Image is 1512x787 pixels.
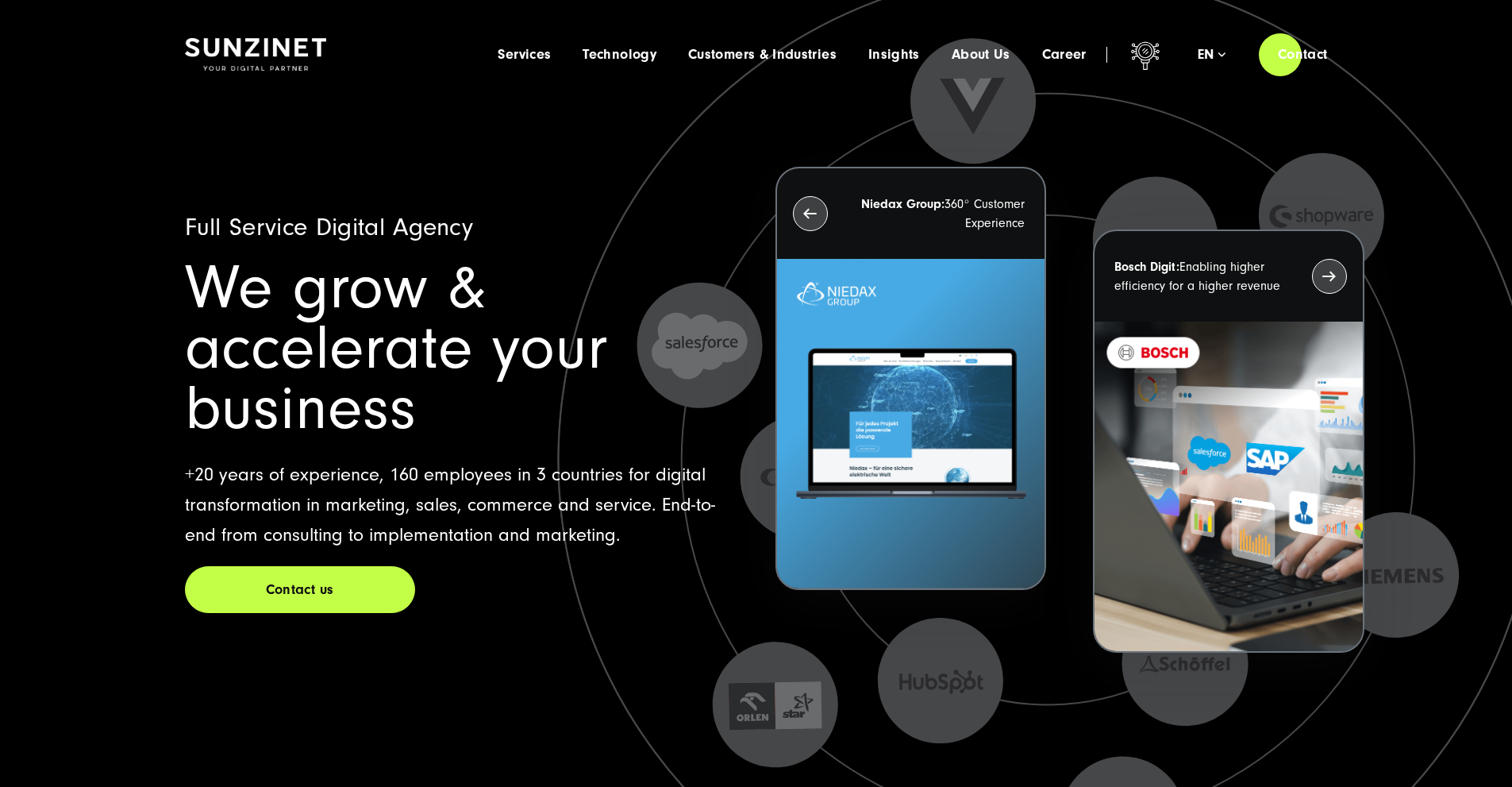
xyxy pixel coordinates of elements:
[185,38,326,71] img: SUNZINET Full Service Digital Agentur
[856,195,1025,233] p: 360° Customer Experience
[775,167,1046,590] button: Niedax Group:360° Customer Experience Letztes Projekt von Niedax. Ein Laptop auf dem die Niedax W...
[1198,47,1225,63] div: en
[777,259,1045,588] img: Letztes Projekt von Niedax. Ein Laptop auf dem die Niedax Website geöffnet ist, auf blauem Hinter...
[1095,322,1362,651] img: recent-project_BOSCH_2024-03
[1114,257,1283,295] p: Enabling higher efficiency for a higher revenue
[185,566,415,613] a: Contact us
[952,47,1010,63] a: About Us
[1114,260,1179,274] strong: Bosch Digit:
[185,213,474,241] span: Full Service Digital Agency
[498,47,551,63] a: Services
[1042,47,1087,63] a: Career
[583,47,656,63] a: Technology
[1259,32,1347,77] a: Contact
[1093,230,1364,653] button: Bosch Digit:Enabling higher efficiency for a higher revenue recent-project_BOSCH_2024-03
[185,258,737,439] h1: We grow & accelerate your business
[185,460,737,550] p: +20 years of experience, 160 employees in 3 countries for digital transformation in marketing, sa...
[688,47,837,63] a: Customers & Industries
[868,47,920,63] a: Insights
[861,197,945,211] strong: Niedax Group:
